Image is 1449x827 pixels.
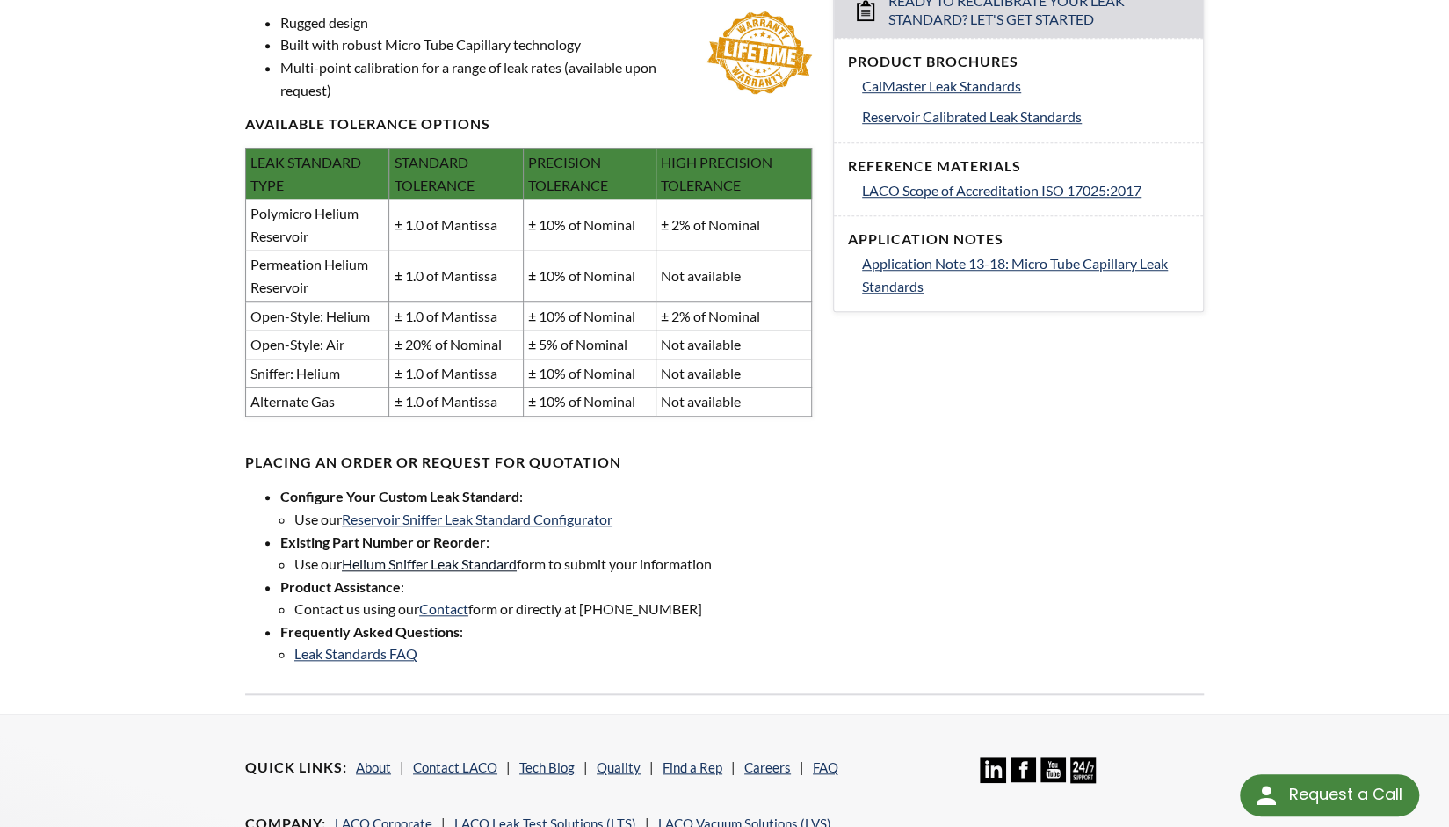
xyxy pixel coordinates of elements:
[280,56,812,101] li: Multi-point calibration for a range of leak rates (available upon request)
[389,199,523,250] td: ± 1.0 of Mantissa
[862,255,1168,294] span: Application Note 13-18: Micro Tube Capillary Leak Standards
[656,359,812,388] td: Not available
[356,759,391,775] a: About
[245,758,347,777] h4: Quick Links
[1252,781,1280,809] img: round button
[280,620,812,665] li: :
[813,759,838,775] a: FAQ
[862,182,1141,199] span: LACO Scope of Accreditation ISO 17025:2017
[848,53,1189,71] h4: Product Brochures
[245,388,389,417] td: Alternate Gas
[245,359,389,388] td: Sniffer: Helium
[1240,774,1419,816] div: Request a Call
[294,598,812,620] li: Contact us using our form or directly at [PHONE_NUMBER]
[245,250,389,301] td: Permeation Helium Reservoir
[656,330,812,359] td: Not available
[1288,774,1402,815] div: Request a Call
[744,759,791,775] a: Careers
[848,157,1189,176] h4: Reference Materials
[389,359,523,388] td: ± 1.0 of Mantissa
[862,75,1189,98] a: CalMaster Leak Standards
[523,330,656,359] td: ± 5% of Nominal
[862,77,1021,94] span: CalMaster Leak Standards
[280,623,460,640] strong: Frequently Asked Questions
[862,179,1189,202] a: LACO Scope of Accreditation ISO 17025:2017
[245,330,389,359] td: Open-Style: Air
[342,555,517,572] a: Helium Sniffer Leak Standard
[661,154,772,193] span: HIGH PRECISION TOLERANCE
[519,759,575,775] a: Tech Blog
[280,578,401,595] strong: Product Assistance
[389,330,523,359] td: ± 20% of Nominal
[656,301,812,330] td: ± 2% of Nominal
[280,531,812,576] li: :
[280,33,812,56] li: Built with robust Micro Tube Capillary technology
[342,511,612,527] a: Reservoir Sniffer Leak Standard Configurator
[523,199,656,250] td: ± 10% of Nominal
[656,199,812,250] td: ± 2% of Nominal
[245,301,389,330] td: Open-Style: Helium
[294,553,812,576] li: Use our form to submit your information
[706,11,812,95] img: lifetime-warranty.jpg
[294,508,812,531] li: Use our
[389,301,523,330] td: ± 1.0 of Mantissa
[523,301,656,330] td: ± 10% of Nominal
[528,154,608,193] span: PRECISION TOLERANCE
[413,759,497,775] a: Contact LACO
[848,230,1189,249] h4: Application Notes
[280,485,812,530] li: :
[1070,770,1096,786] a: 24/7 Support
[1070,757,1096,782] img: 24/7 Support Icon
[245,115,812,134] h4: AVAILABLE TOLERANCE OPTIONS
[245,453,812,472] h4: PLACING AN ORDER OR REQUEST FOR QUOTATION
[862,252,1189,297] a: Application Note 13-18: Micro Tube Capillary Leak Standards
[419,600,468,617] a: Contact
[523,359,656,388] td: ± 10% of Nominal
[862,108,1082,125] span: Reservoir Calibrated Leak Standards
[597,759,641,775] a: Quality
[389,388,523,417] td: ± 1.0 of Mantissa
[394,154,474,193] span: STANDARD TOLERANCE
[656,250,812,301] td: Not available
[280,488,519,504] strong: Configure Your Custom Leak Standard
[656,388,812,417] td: Not available
[523,388,656,417] td: ± 10% of Nominal
[523,250,656,301] td: ± 10% of Nominal
[245,199,389,250] td: Polymicro Helium Reservoir
[389,250,523,301] td: ± 1.0 of Mantissa
[280,576,812,620] li: :
[663,759,722,775] a: Find a Rep
[862,105,1189,128] a: Reservoir Calibrated Leak Standards
[294,645,417,662] a: Leak Standards FAQ
[250,154,361,193] span: LEAK STANDARD TYPE
[280,533,486,550] strong: Existing Part Number or Reorder
[280,11,812,34] li: Rugged design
